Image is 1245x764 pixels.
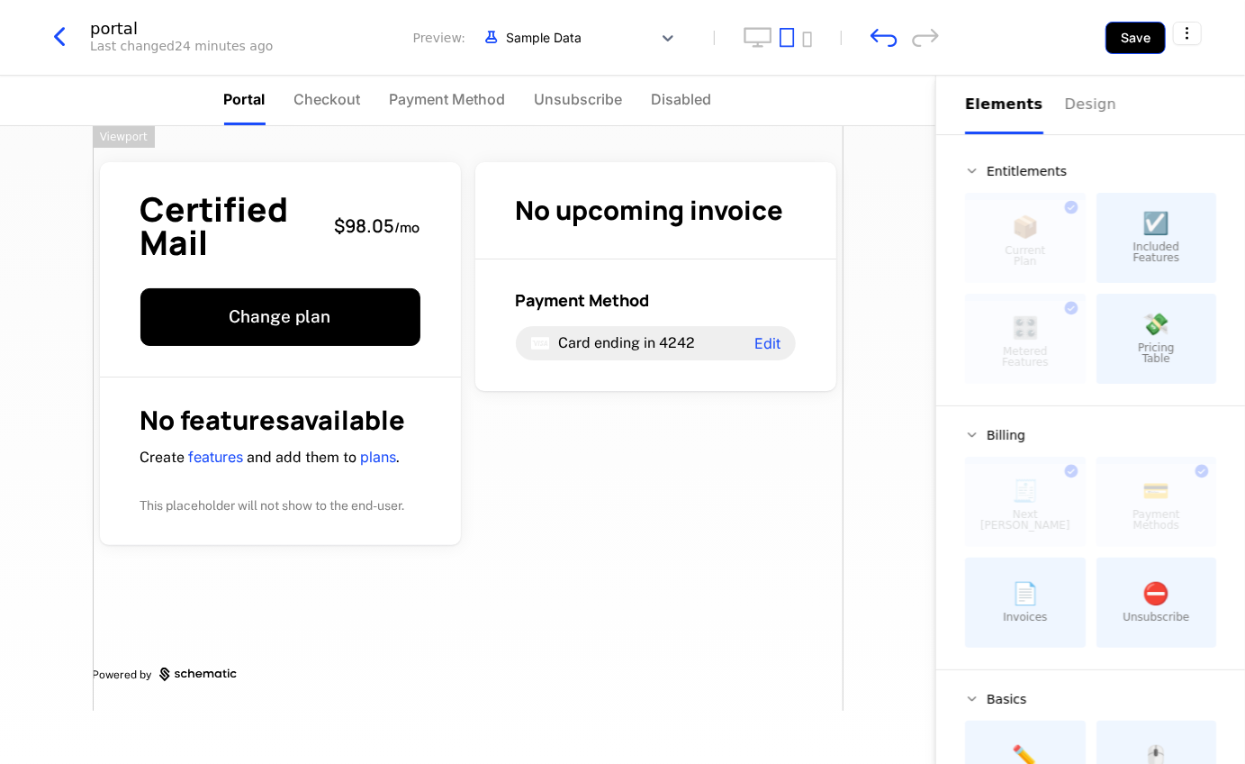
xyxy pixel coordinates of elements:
[140,448,420,468] p: Create and add them to .
[1173,22,1202,45] button: Select action
[93,126,155,148] div: Viewport
[987,429,1025,441] span: Billing
[413,29,465,47] span: Preview:
[294,88,361,110] span: Checkout
[652,88,712,110] span: Disabled
[755,336,781,350] span: Edit
[965,76,1216,134] div: Choose Sub Page
[140,407,420,433] h1: No features available
[1105,22,1166,54] button: Save
[780,27,795,48] button: tablet
[744,27,772,48] button: desktop
[530,332,552,354] i: visa
[90,37,273,55] div: Last changed 24 minutes ago
[871,28,898,47] div: undo
[660,334,696,351] span: 4242
[559,334,656,351] span: Card ending in
[1142,583,1169,605] span: ⛔️
[224,88,266,110] span: Portal
[395,218,420,237] sub: / mo
[140,288,420,346] button: Change plan
[516,289,650,311] span: Payment Method
[1142,213,1169,234] span: ☑️
[1142,314,1169,335] span: 💸
[1132,241,1179,263] span: Included Features
[93,668,844,682] a: Powered by
[140,193,320,259] span: Certified Mail
[361,448,397,466] a: plans
[1012,583,1039,605] span: 📄
[1003,612,1047,623] span: Invoices
[1065,94,1123,115] div: Design
[90,21,273,37] div: portal
[1138,342,1174,364] span: Pricing Table
[516,192,784,228] span: No upcoming invoice
[335,214,395,238] span: $98.05
[189,448,244,466] a: features
[912,28,939,47] div: redo
[965,94,1043,115] div: Elements
[140,496,420,514] p: This placeholder will not show to the end-user.
[802,32,812,48] button: mobile
[535,88,623,110] span: Unsubscribe
[1123,612,1189,623] span: Unsubscribe
[390,88,506,110] span: Payment Method
[987,693,1026,705] span: Basics
[987,165,1067,177] span: Entitlements
[93,668,152,682] span: Powered by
